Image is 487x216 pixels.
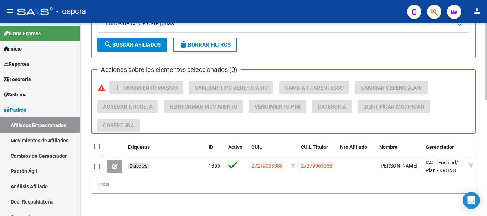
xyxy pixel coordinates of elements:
[97,15,470,32] mat-expansion-panel-header: Filtros de CSV y Categorias
[97,100,158,113] button: Agregar Etiqueta
[4,45,22,53] span: Inicio
[56,4,86,19] span: - ospcra
[379,163,417,169] span: [PERSON_NAME]
[195,85,268,91] span: Cambiar Tipo Beneficiario
[170,104,237,110] span: Reinformar Movimiento
[104,42,161,48] span: Buscar Afiliados
[298,139,337,163] datatable-header-cell: CUIL Titular
[189,81,273,94] button: Cambiar Tipo Beneficiario
[355,81,428,94] button: Cambiar Gerenciador
[4,91,27,99] span: Sistema
[4,30,41,37] span: Firma Express
[340,144,367,150] span: Nro Afiliado
[206,139,225,163] datatable-header-cell: ID
[179,42,231,48] span: Borrar Filtros
[473,7,481,15] mat-icon: person
[251,163,283,169] span: 27279063088
[128,144,150,150] span: Etiquetas
[173,38,237,52] button: Borrar Filtros
[4,75,31,83] span: Tesorería
[249,100,306,113] button: Vencimiento PMI
[97,119,140,132] button: Cobertura
[251,144,262,150] span: CUIL
[361,85,422,91] span: Cambiar Gerenciador
[209,144,213,150] span: ID
[130,163,147,169] span: Diabetes
[318,104,346,110] span: Categoria
[103,122,134,129] span: Cobertura
[97,84,106,92] mat-icon: warning
[97,38,167,52] button: Buscar Afiliados
[463,192,480,209] div: Open Intercom Messenger
[363,104,424,110] span: Identificar Modificar
[255,104,301,110] span: Vencimiento PMI
[125,139,206,163] datatable-header-cell: Etiquetas
[113,84,122,92] mat-icon: add
[312,100,352,113] button: Categoria
[104,40,112,49] mat-icon: search
[426,160,458,182] span: / Plan - KRONO PLUS
[301,144,328,150] span: CUIL Titular
[109,81,183,94] button: Movimiento Masivo
[426,144,454,150] span: Gerenciador
[91,175,476,193] div: 1 total
[423,139,466,163] datatable-header-cell: Gerenciador
[279,81,349,94] button: Cambiar Parentesco
[103,104,153,110] span: Agregar Etiqueta
[97,65,241,75] h3: Acciones sobre los elementos seleccionados (0)
[301,163,332,169] span: 27279063088
[4,60,29,68] span: Reportes
[225,139,248,163] datatable-header-cell: Activo
[209,163,220,169] span: 1355
[228,144,242,150] span: Activo
[376,139,423,163] datatable-header-cell: Nombre
[358,100,430,113] button: Identificar Modificar
[123,85,178,91] span: Movimiento Masivo
[426,160,456,165] span: K42 - Ensalud
[164,100,243,113] button: Reinformar Movimiento
[6,7,14,15] mat-icon: menu
[337,139,376,163] datatable-header-cell: Nro Afiliado
[106,20,452,27] mat-panel-title: Filtros de CSV y Categorias
[285,85,344,91] span: Cambiar Parentesco
[248,139,288,163] datatable-header-cell: CUIL
[4,106,26,114] span: Padrón
[379,144,398,150] span: Nombre
[179,40,188,49] mat-icon: delete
